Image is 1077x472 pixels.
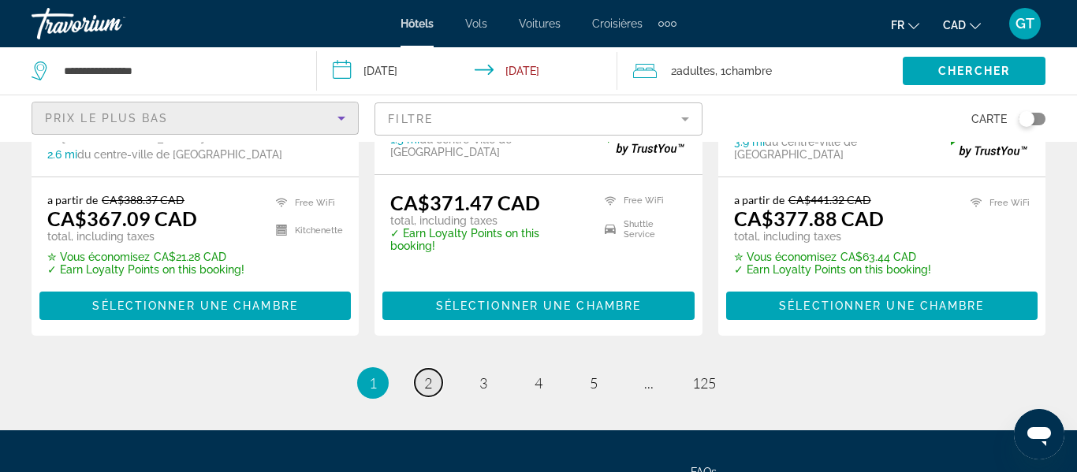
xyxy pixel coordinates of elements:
[671,60,715,82] span: 2
[676,65,715,77] span: Adultes
[47,193,98,206] span: a partir de
[32,3,189,44] a: Travorium
[891,19,904,32] span: fr
[268,221,343,240] li: Kitchenette
[479,374,487,392] span: 3
[390,227,585,252] p: ✓ Earn Loyalty Points on this booking!
[47,251,244,263] p: CA$21.28 CAD
[465,17,487,30] a: Vols
[788,193,871,206] del: CA$441.32 CAD
[382,295,694,312] a: Sélectionner une chambre
[597,191,687,211] li: Free WiFi
[401,17,434,30] a: Hôtels
[644,374,654,392] span: ...
[938,65,1010,77] span: Chercher
[734,251,837,263] span: ✮ Vous économisez
[47,206,197,230] ins: CA$367.09 CAD
[692,374,716,392] span: 125
[39,292,351,320] button: Sélectionner une chambre
[1007,112,1045,126] button: Toggle map
[715,60,772,82] span: , 1
[45,112,169,125] span: Prix le plus bas
[1014,409,1064,459] iframe: Bouton de lancement de la fenêtre de messagerie
[77,148,282,161] span: du centre-ville de [GEOGRAPHIC_DATA]
[726,295,1038,312] a: Sélectionner une chambre
[658,11,676,36] button: Extra navigation items
[734,206,884,230] ins: CA$377.88 CAD
[903,57,1045,85] button: Chercher
[424,374,432,392] span: 2
[92,299,297,312] span: Sélectionner une chambre
[734,193,784,206] span: a partir de
[47,263,244,276] p: ✓ Earn Loyalty Points on this booking!
[375,102,702,136] button: Filter
[47,251,150,263] span: ✮ Vous économisez
[971,108,1007,130] span: Carte
[734,136,857,161] span: du centre-ville de [GEOGRAPHIC_DATA]
[726,292,1038,320] button: Sélectionner une chambre
[963,193,1030,213] li: Free WiFi
[39,295,351,312] a: Sélectionner une chambre
[779,299,984,312] span: Sélectionner une chambre
[47,148,77,161] span: 2.6 mi
[268,193,343,213] li: Free WiFi
[734,230,931,243] p: total, including taxes
[32,367,1045,399] nav: Pagination
[891,13,919,36] button: Change language
[382,292,694,320] button: Sélectionner une chambre
[943,13,981,36] button: Change currency
[369,374,377,392] span: 1
[519,17,561,30] a: Voitures
[725,65,772,77] span: Chambre
[102,193,184,206] del: CA$388.37 CAD
[390,133,512,158] span: du centre-ville de [GEOGRAPHIC_DATA]
[535,374,542,392] span: 4
[590,374,598,392] span: 5
[1016,16,1034,32] span: GT
[597,219,687,240] li: Shuttle Service
[45,109,345,128] mat-select: Sort by
[47,230,244,243] p: total, including taxes
[317,47,618,95] button: Check-in date: Mar 13, 2026 Check-out date: Mar 16, 2026
[390,191,540,214] ins: CA$371.47 CAD
[1004,7,1045,40] button: User Menu
[734,263,931,276] p: ✓ Earn Loyalty Points on this booking!
[617,47,903,95] button: Travelers: 2 adults, 0 children
[592,17,643,30] a: Croisières
[436,299,641,312] span: Sélectionner une chambre
[943,19,966,32] span: CAD
[734,251,931,263] p: CA$63.44 CAD
[390,214,585,227] p: total, including taxes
